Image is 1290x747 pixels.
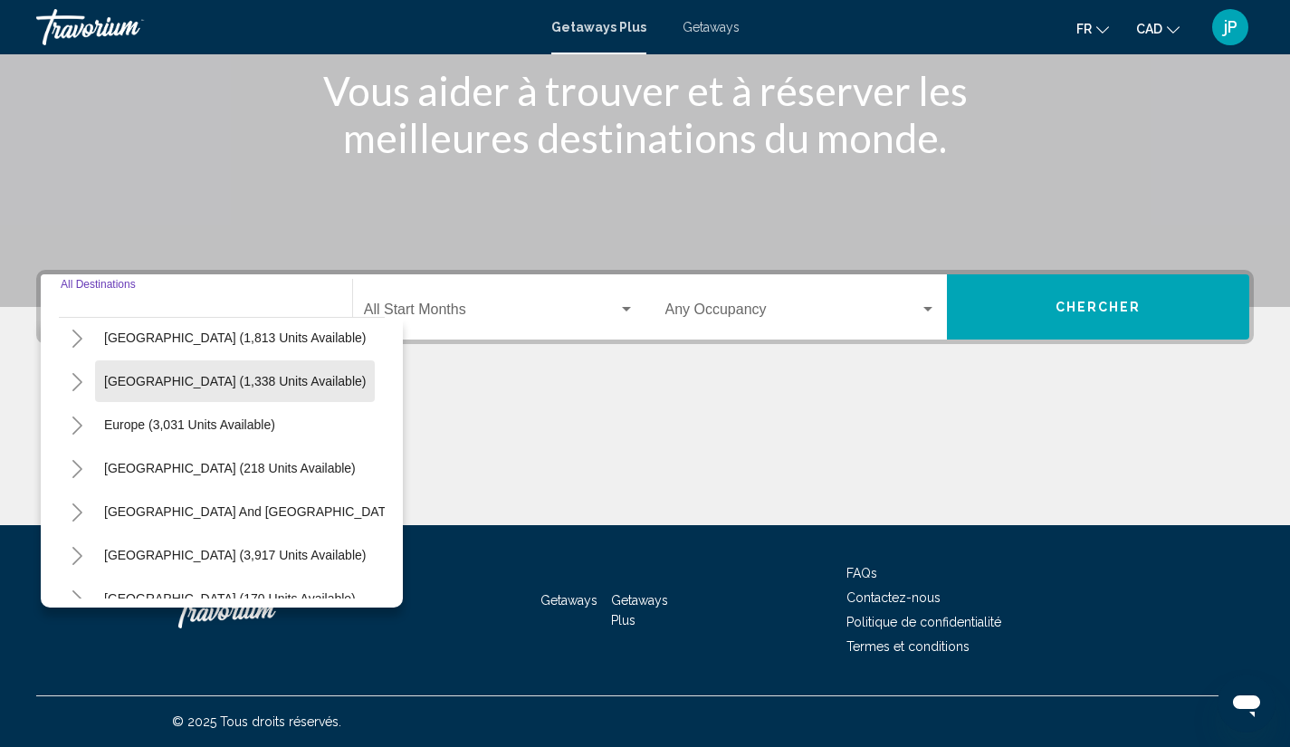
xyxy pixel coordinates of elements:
button: Toggle South America (3,917 units available) [59,537,95,573]
a: Travorium [172,583,353,637]
button: Toggle Australia (218 units available) [59,450,95,486]
h1: Vous aider à trouver et à réserver les meilleures destinations du monde. [306,67,985,161]
span: © 2025 Tous droits réservés. [172,714,341,729]
button: [GEOGRAPHIC_DATA] (218 units available) [95,447,365,489]
span: fr [1076,22,1092,36]
button: Toggle Central America (170 units available) [59,580,95,617]
span: [GEOGRAPHIC_DATA] and [GEOGRAPHIC_DATA] (83 units available) [104,504,510,519]
a: Contactez-nous [846,590,941,605]
button: [GEOGRAPHIC_DATA] (1,813 units available) [95,317,375,359]
button: Toggle Canada (1,813 units available) [59,320,95,356]
button: Chercher [947,274,1249,340]
button: [GEOGRAPHIC_DATA] (170 units available) [95,578,365,619]
button: User Menu [1207,8,1254,46]
span: Chercher [1056,301,1142,315]
span: CAD [1136,22,1162,36]
a: FAQs [846,566,877,580]
button: [GEOGRAPHIC_DATA] and [GEOGRAPHIC_DATA] (83 units available) [95,491,519,532]
button: Toggle Caribbean & Atlantic Islands (1,338 units available) [59,363,95,399]
a: Getaways [540,593,597,608]
div: Search widget [41,274,1249,340]
a: Termes et conditions [846,639,970,654]
a: Politique de confidentialité [846,615,1001,629]
span: [GEOGRAPHIC_DATA] (3,917 units available) [104,548,366,562]
span: [GEOGRAPHIC_DATA] (218 units available) [104,461,356,475]
span: [GEOGRAPHIC_DATA] (1,338 units available) [104,374,366,388]
a: Getaways Plus [611,593,668,627]
button: [GEOGRAPHIC_DATA] (3,917 units available) [95,534,375,576]
span: Europe (3,031 units available) [104,417,275,432]
button: Europe (3,031 units available) [95,404,284,445]
a: Getaways Plus [551,20,646,34]
button: Change currency [1136,15,1180,42]
button: Change language [1076,15,1109,42]
button: [GEOGRAPHIC_DATA] (1,338 units available) [95,360,375,402]
span: [GEOGRAPHIC_DATA] (1,813 units available) [104,330,366,345]
button: Toggle South Pacific and Oceania (83 units available) [59,493,95,530]
a: Getaways [683,20,740,34]
span: [GEOGRAPHIC_DATA] (170 units available) [104,591,356,606]
a: Travorium [36,9,533,45]
span: jP [1224,18,1237,36]
button: Toggle Europe (3,031 units available) [59,407,95,443]
iframe: Button to launch messaging window [1218,675,1276,733]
